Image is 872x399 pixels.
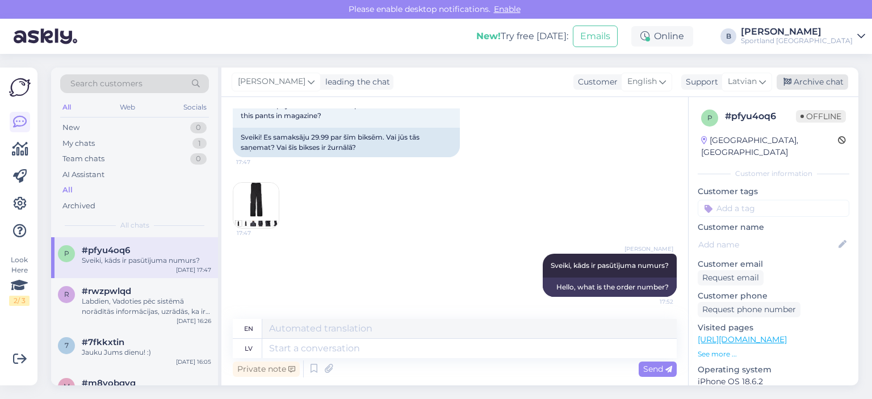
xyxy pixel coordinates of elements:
[62,138,95,149] div: My chats
[725,110,796,123] div: # pfyu4oq6
[698,322,849,334] p: Visited pages
[64,290,69,299] span: r
[82,296,211,317] div: Labdien, Vadoties pēc sistēmā norādītās informācijas, uzrādās, ka ir pieejama viena vienība. Ja i...
[698,200,849,217] input: Add a tag
[741,27,853,36] div: [PERSON_NAME]
[176,358,211,366] div: [DATE] 16:05
[631,297,673,306] span: 17:52
[236,158,279,166] span: 17:47
[9,296,30,306] div: 2 / 3
[698,169,849,179] div: Customer information
[698,376,849,388] p: iPhone OS 18.6.2
[681,76,718,88] div: Support
[62,184,73,196] div: All
[698,290,849,302] p: Customer phone
[631,26,693,47] div: Online
[237,229,279,237] span: 17:47
[573,76,618,88] div: Customer
[573,26,618,47] button: Emails
[65,341,69,350] span: 7
[192,138,207,149] div: 1
[120,220,149,230] span: All chats
[177,317,211,325] div: [DATE] 16:26
[796,110,846,123] span: Offline
[62,122,79,133] div: New
[233,362,300,377] div: Private note
[176,266,211,274] div: [DATE] 17:47
[707,114,712,122] span: p
[741,27,865,45] a: [PERSON_NAME]Sportland [GEOGRAPHIC_DATA]
[64,382,70,390] span: m
[698,364,849,376] p: Operating system
[698,270,764,285] div: Request email
[82,245,130,255] span: #pfyu4oq6
[82,286,131,296] span: #rwzpwlqd
[244,319,253,338] div: en
[62,169,104,180] div: AI Assistant
[551,261,669,270] span: Sveiki, kāds ir pasūtījuma numurs?
[82,255,211,266] div: Sveiki, kāds ir pasūtījuma numurs?
[698,349,849,359] p: See more ...
[777,74,848,90] div: Archive chat
[698,334,787,345] a: [URL][DOMAIN_NAME]
[9,255,30,306] div: Look Here
[624,245,673,253] span: [PERSON_NAME]
[698,221,849,233] p: Customer name
[82,337,124,347] span: #7fkkxtin
[82,347,211,358] div: Jauku Jums dienu! :)
[118,100,137,115] div: Web
[543,278,677,297] div: Hello, what is the order number?
[321,76,390,88] div: leading the chat
[82,378,136,388] span: #m8yobqvq
[62,153,104,165] div: Team chats
[476,30,568,43] div: Try free [DATE]:
[233,128,460,157] div: Sveiki! Es samaksāju 29.99 par šīm biksēm. Vai jūs tās saņemat? Vai šīs bikses ir žurnālā?
[701,135,838,158] div: [GEOGRAPHIC_DATA], [GEOGRAPHIC_DATA]
[698,302,800,317] div: Request phone number
[741,36,853,45] div: Sportland [GEOGRAPHIC_DATA]
[60,100,73,115] div: All
[643,364,672,374] span: Send
[728,75,757,88] span: Latvian
[720,28,736,44] div: B
[245,339,253,358] div: lv
[233,183,279,228] img: Attachment
[476,31,501,41] b: New!
[62,200,95,212] div: Archived
[70,78,142,90] span: Search customers
[64,249,69,258] span: p
[190,122,207,133] div: 0
[491,4,524,14] span: Enable
[181,100,209,115] div: Socials
[698,258,849,270] p: Customer email
[190,153,207,165] div: 0
[698,186,849,198] p: Customer tags
[698,238,836,251] input: Add name
[9,77,31,98] img: Askly Logo
[238,75,305,88] span: [PERSON_NAME]
[627,75,657,88] span: English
